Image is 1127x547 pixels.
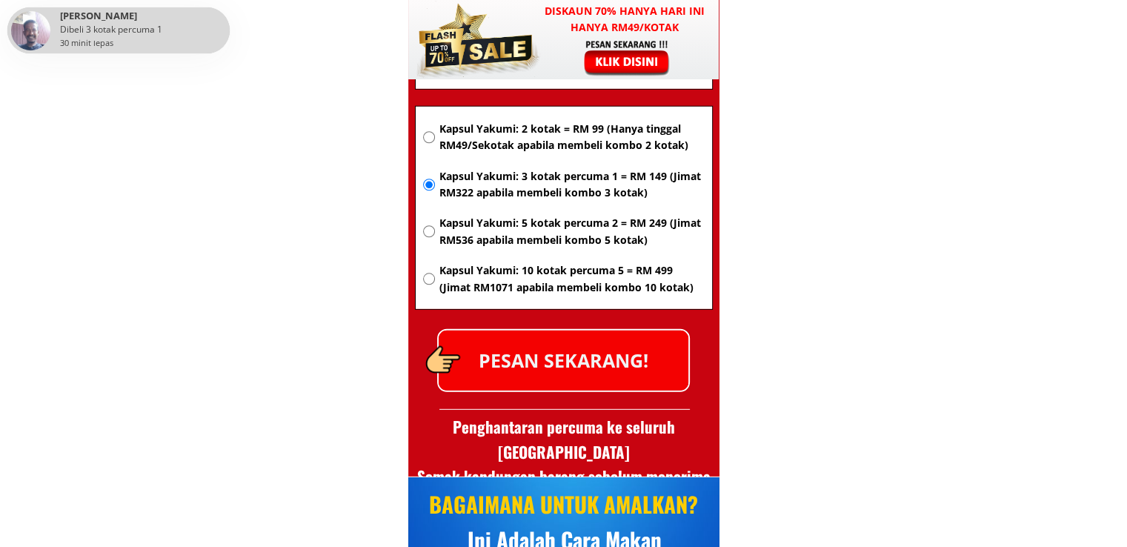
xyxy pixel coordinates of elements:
span: Kapsul Yakumi: 5 kotak percuma 2 = RM 249 (Jimat RM536 apabila membeli kombo 5 kotak) [439,215,704,248]
span: Kapsul Yakumi: 2 kotak = RM 99 (Hanya tinggal RM49/Sekotak apabila membeli kombo 2 kotak) [439,121,704,154]
span: Kapsul Yakumi: 10 kotak percuma 5 = RM 499 (Jimat RM1071 apabila membeli kombo 10 kotak) [439,262,704,296]
span: Kapsul Yakumi: 3 kotak percuma 1 = RM 149 (Jimat RM322 apabila membeli kombo 3 kotak) [439,168,704,202]
p: PESAN SEKARANG! [439,331,688,391]
h3: Diskaun 70% hanya hari ini hanya RM49/kotak [531,3,719,36]
h3: Penghantaran percuma ke seluruh [GEOGRAPHIC_DATA] Semak kandungan barang sebelum menerima [408,414,719,489]
div: BAGAIMANA UNTUK AMALKAN? [413,487,714,521]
